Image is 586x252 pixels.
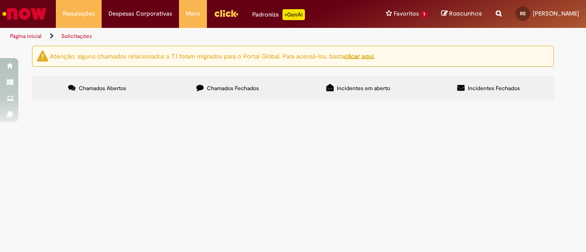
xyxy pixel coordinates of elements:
ul: Trilhas de página [7,28,384,45]
span: Chamados Abertos [79,85,126,92]
ng-bind-html: Atenção: alguns chamados relacionados a T.I foram migrados para o Portal Global. Para acessá-los,... [50,52,375,60]
span: 1 [421,11,428,18]
span: More [186,9,200,18]
span: RS [520,11,526,16]
a: Solicitações [61,32,92,40]
span: Incidentes em aberto [337,85,390,92]
a: Página inicial [10,32,42,40]
img: click_logo_yellow_360x200.png [214,6,239,20]
p: +GenAi [282,9,305,20]
a: Rascunhos [441,10,482,18]
span: Requisições [63,9,95,18]
a: clicar aqui. [344,52,375,60]
span: [PERSON_NAME] [533,10,579,17]
span: Incidentes Fechados [468,85,520,92]
img: ServiceNow [1,5,48,23]
span: Despesas Corporativas [109,9,172,18]
span: Favoritos [394,9,419,18]
div: Padroniza [252,9,305,20]
span: Rascunhos [449,9,482,18]
span: Chamados Fechados [207,85,259,92]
